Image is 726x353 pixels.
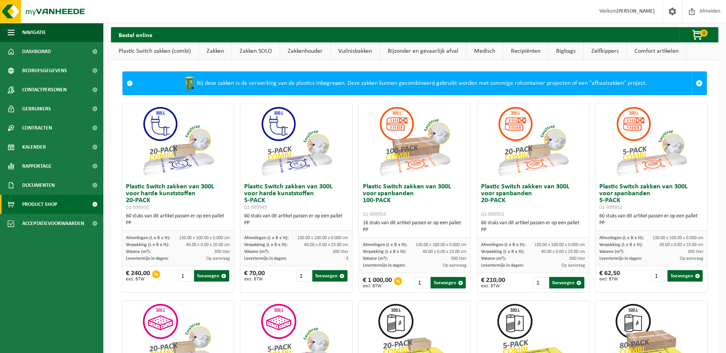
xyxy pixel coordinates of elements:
[363,243,407,247] span: Afmetingen (L x B x H):
[244,220,348,227] div: PP
[137,72,692,95] div: Bij deze zakken is de verwerking van de plastics inbegrepen. Deze zakken kunnen gecombineerd gebr...
[22,118,52,138] span: Contracten
[126,243,169,247] span: Verpakking (L x B x H):
[244,270,265,282] div: € 70,00
[363,284,392,288] span: excl. BTW
[599,220,703,227] div: PP
[22,99,51,118] span: Gebruikers
[548,42,583,60] a: Bigbags
[258,103,334,180] img: 01-999949
[414,277,430,288] input: 1
[599,277,620,282] span: excl. BTW
[416,243,467,247] span: 130.00 x 100.00 x 0.000 cm
[126,277,150,282] span: excl. BTW
[481,227,585,233] div: PP
[599,183,703,211] h3: Plastic Switch zakken van 300L voor spanbanden 5-PACK
[22,42,51,61] span: Dashboard
[244,236,289,240] span: Afmetingen (L x B x H):
[363,263,405,268] span: Levertermijn in dagen:
[244,256,287,261] span: Levertermijn in dagen:
[244,243,287,247] span: Verpakking (L x B x H):
[22,214,84,233] span: Acceptatievoorwaarden
[126,220,230,227] div: PP
[186,243,230,247] span: 40.00 x 0.00 x 20.00 cm
[333,249,348,254] span: 300 liter
[232,42,280,60] a: Zakken SOLO
[363,220,467,233] div: 16 stuks van dit artikel passen er op een pallet
[569,256,585,261] span: 300 liter
[481,220,585,233] div: 60 stuks van dit artikel passen er op een pallet
[549,277,584,288] button: Toevoegen
[178,270,193,282] input: 1
[679,27,718,42] button: 0
[126,270,150,282] div: € 240,00
[700,29,708,37] span: 0
[363,249,406,254] span: Verpakking (L x B x H):
[363,227,467,233] div: PP
[126,183,230,211] h3: Plastic Switch zakken van 300L voor harde kunststoffen 20-PACK
[331,42,380,60] a: Vuilnisbakken
[244,183,348,211] h3: Plastic Switch zakken van 300L voor harde kunststoffen 5-PACK
[541,249,585,254] span: 40.00 x 0.00 x 23.00 cm
[617,8,655,14] strong: [PERSON_NAME]
[599,270,620,282] div: € 62,50
[244,205,267,211] span: 01-999949
[297,236,348,240] span: 130.00 x 100.00 x 0.000 cm
[22,80,67,99] span: Contactpersonen
[481,249,524,254] span: Verpakking (L x B x H):
[126,236,170,240] span: Afmetingen (L x B x H):
[244,249,269,254] span: Volume (m³):
[111,42,199,60] a: Plastic Switch zakken (combi)
[481,263,524,268] span: Levertermijn in dagen:
[280,42,330,60] a: Zakkenhouder
[312,270,348,282] button: Toevoegen
[688,249,703,254] span: 300 liter
[680,256,703,261] span: Op aanvraag
[181,76,197,91] img: WB-0240-HPE-GN-50.png
[534,243,585,247] span: 130.00 x 100.00 x 0.000 cm
[651,270,667,282] input: 1
[431,277,466,288] button: Toevoegen
[599,243,643,247] span: Verpakking (L x B x H):
[503,42,548,60] a: Recipiënten
[179,236,230,240] span: 130.00 x 100.00 x 0.000 cm
[126,205,149,211] span: 01-999950
[22,176,55,195] span: Documenten
[376,103,453,180] img: 01-999954
[126,249,151,254] span: Volume (m³):
[346,256,348,261] span: 3
[561,263,585,268] span: Op aanvraag
[22,195,57,214] span: Product Shop
[22,23,46,42] span: Navigatie
[214,249,230,254] span: 300 liter
[481,284,505,288] span: excl. BTW
[140,103,216,180] img: 01-999950
[244,277,265,282] span: excl. BTW
[206,256,230,261] span: Op aanvraag
[667,270,703,282] button: Toevoegen
[363,256,388,261] span: Volume (m³):
[599,213,703,227] div: 60 stuks van dit artikel passen er op een pallet
[199,42,232,60] a: Zakken
[111,27,160,42] h2: Bestel online
[481,183,585,218] h3: Plastic Switch zakken van 300L voor spanbanden 20-PACK
[653,236,703,240] span: 130.00 x 100.00 x 0.000 cm
[599,256,642,261] span: Levertermijn in dagen:
[244,213,348,227] div: 60 stuks van dit artikel passen er op een pallet
[599,205,622,211] span: 01-999952
[363,212,386,217] span: 01-999954
[692,72,706,95] a: Sluit melding
[380,42,466,60] a: Bijzonder en gevaarlijk afval
[451,256,467,261] span: 300 liter
[443,263,467,268] span: Op aanvraag
[194,270,229,282] button: Toevoegen
[481,243,525,247] span: Afmetingen (L x B x H):
[613,103,690,180] img: 01-999952
[481,256,506,261] span: Volume (m³):
[659,243,703,247] span: 40.00 x 0.00 x 23.00 cm
[584,42,626,60] a: Zelfkippers
[423,249,467,254] span: 40.00 x 0.00 x 23.00 cm
[363,277,392,288] div: € 1 000,00
[363,183,467,218] h3: Plastic Switch zakken van 300L voor spanbanden 100-PACK
[126,213,230,227] div: 60 stuks van dit artikel passen er op een pallet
